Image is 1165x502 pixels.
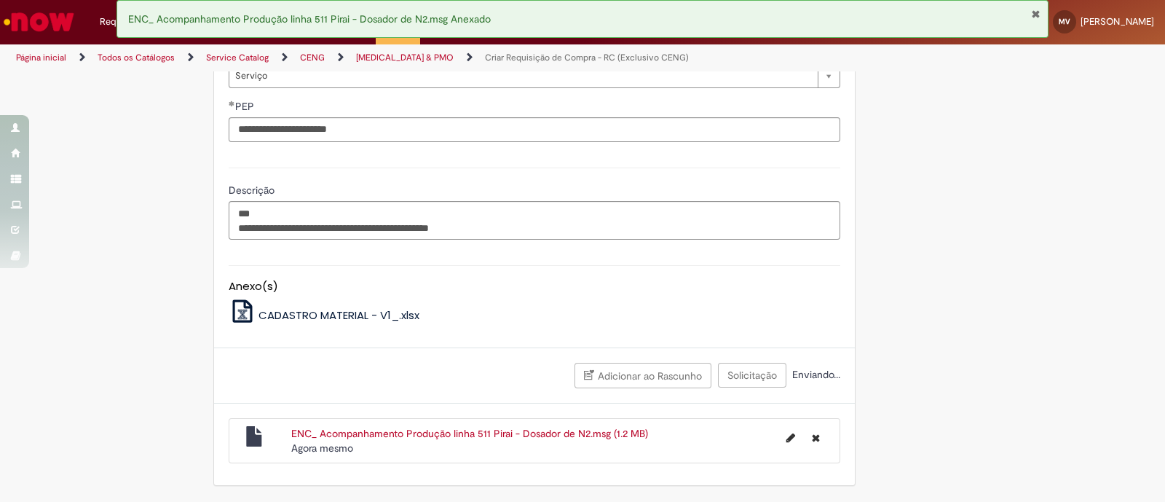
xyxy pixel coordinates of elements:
[1081,15,1154,28] span: [PERSON_NAME]
[229,184,277,197] span: Descrição
[229,201,840,240] textarea: Descrição
[356,52,454,63] a: [MEDICAL_DATA] & PMO
[485,52,689,63] a: Criar Requisição de Compra - RC (Exclusivo CENG)
[128,12,491,26] span: ENC_ Acompanhamento Produção linha 511 Pirai - Dosador de N2.msg Anexado
[789,368,840,381] span: Enviando...
[291,442,353,455] span: Agora mesmo
[206,52,269,63] a: Service Catalog
[300,52,325,63] a: CENG
[235,64,810,87] span: Serviço
[1,7,76,36] img: ServiceNow
[291,442,353,455] time: 30/09/2025 11:41:24
[229,307,420,323] a: CADASTRO MATERIAL - V1_.xlsx
[11,44,766,71] ul: Trilhas de página
[291,427,648,440] a: ENC_ Acompanhamento Produção linha 511 Pirai - Dosador de N2.msg (1.2 MB)
[229,281,840,293] h5: Anexo(s)
[258,307,419,323] span: CADASTRO MATERIAL - V1_.xlsx
[229,117,840,142] input: PEP
[16,52,66,63] a: Página inicial
[229,101,235,106] span: Obrigatório Preenchido
[100,15,151,29] span: Requisições
[98,52,175,63] a: Todos os Catálogos
[1059,17,1070,26] span: MV
[803,426,829,450] button: Excluir ENC_ Acompanhamento Produção linha 511 Pirai - Dosador de N2.msg
[1031,8,1040,20] button: Fechar Notificação
[778,426,804,450] button: Editar nome de arquivo ENC_ Acompanhamento Produção linha 511 Pirai - Dosador de N2.msg
[235,100,257,113] span: PEP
